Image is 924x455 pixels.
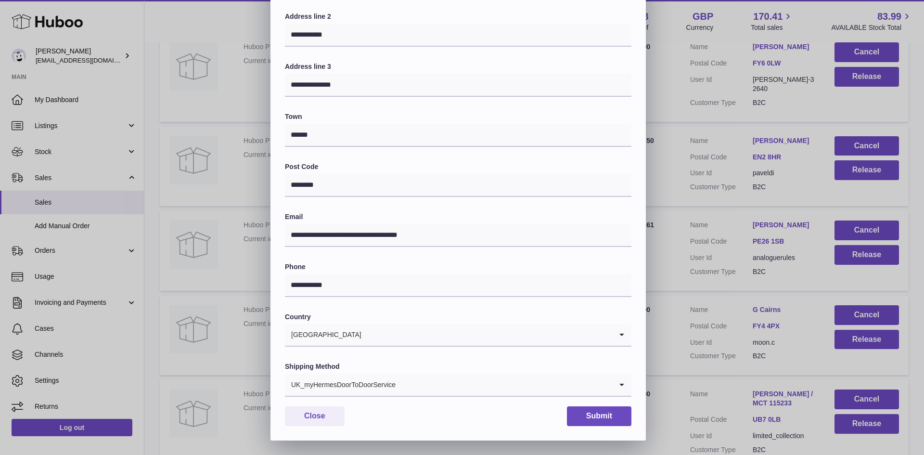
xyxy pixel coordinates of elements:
input: Search for option [362,324,612,346]
span: UK_myHermesDoorToDoorService [285,374,396,396]
span: [GEOGRAPHIC_DATA] [285,324,362,346]
label: Country [285,312,631,322]
button: Submit [567,406,631,426]
label: Email [285,212,631,221]
label: Address line 2 [285,12,631,21]
label: Phone [285,262,631,272]
label: Town [285,112,631,121]
div: Search for option [285,374,631,397]
div: Search for option [285,324,631,347]
input: Search for option [396,374,612,396]
label: Address line 3 [285,62,631,71]
label: Shipping Method [285,362,631,371]
button: Close [285,406,345,426]
label: Post Code [285,162,631,171]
